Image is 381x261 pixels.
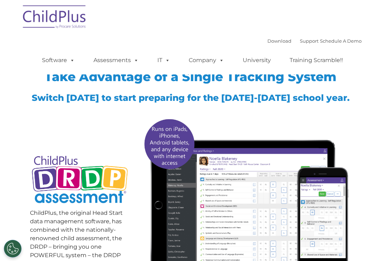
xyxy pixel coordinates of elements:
[4,240,22,257] button: Cookies Settings
[150,53,177,67] a: IT
[182,53,231,67] a: Company
[30,150,130,211] img: Copyright - DRDP Logo
[19,0,90,36] img: ChildPlus by Procare Solutions
[267,38,291,44] a: Download
[35,53,82,67] a: Software
[44,69,337,84] span: Take Advantage of a Single Tracking System
[86,53,146,67] a: Assessments
[236,53,278,67] a: University
[32,92,350,103] span: Switch [DATE] to start preparing for the [DATE]-[DATE] school year.
[283,53,350,67] a: Training Scramble!!
[300,38,319,44] a: Support
[320,38,362,44] a: Schedule A Demo
[267,38,362,44] font: |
